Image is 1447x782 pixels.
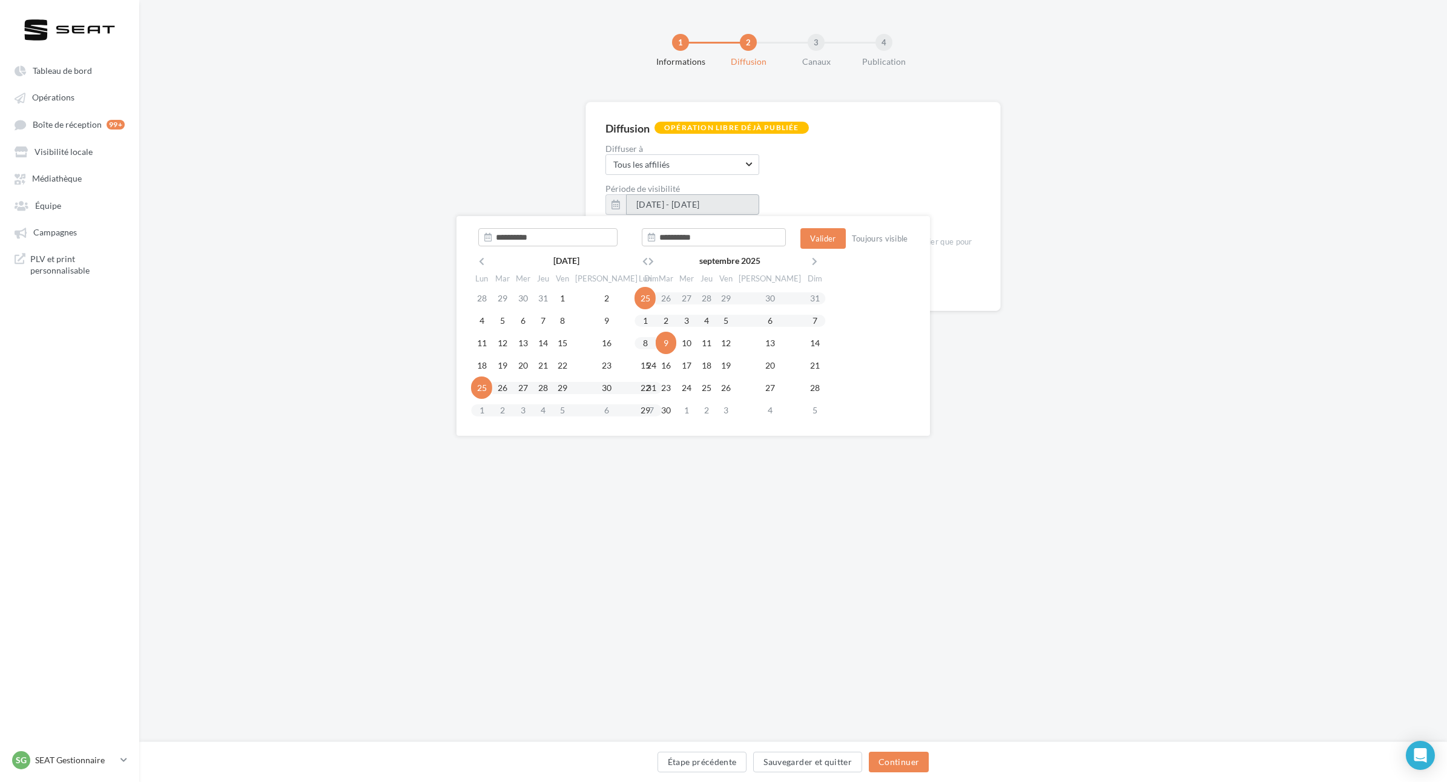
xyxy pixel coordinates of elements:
div: Open Intercom Messenger [1406,741,1435,770]
td: 5 [716,309,736,332]
span: Équipe [35,200,61,211]
td: 14 [804,332,825,354]
td: 21 [533,354,553,376]
td: 21 [804,354,825,376]
td: 14 [533,332,553,354]
td: 23 [572,354,641,376]
a: Équipe [7,194,132,216]
td: 30 [736,287,804,309]
td: 2 [572,287,641,309]
th: Ven [553,270,572,287]
td: 25 [635,287,656,309]
td: 27 [676,287,697,309]
span: Tous les affiliés [613,159,743,171]
div: Publication [845,56,923,68]
span: SG [16,754,27,766]
td: 5 [804,399,825,421]
span: Visibilité locale [35,146,93,157]
td: 5 [492,309,513,332]
a: Campagnes [7,221,132,243]
td: 1 [635,309,656,332]
td: 3 [676,309,697,332]
span: [DATE] - [DATE] [636,199,699,209]
td: 2 [492,399,513,421]
button: Continuer [869,752,929,772]
td: 12 [492,332,513,354]
td: 28 [533,376,553,399]
td: 24 [676,376,697,399]
td: 15 [553,332,572,354]
td: 2 [656,309,676,332]
td: 9 [656,332,676,354]
th: Lun [471,270,492,287]
div: Informations [642,56,719,68]
td: 26 [492,376,513,399]
td: 19 [716,354,736,376]
td: 22 [553,354,572,376]
div: Canaux [777,56,855,68]
td: 6 [513,309,533,332]
td: 20 [513,354,533,376]
div: Diffusion [710,56,787,68]
span: Opérations [32,93,74,103]
td: 4 [697,309,716,332]
td: 15 [635,354,656,376]
td: 28 [697,287,716,309]
span: PLV et print personnalisable [30,253,125,277]
td: 3 [513,399,533,421]
div: 1 [672,34,689,51]
td: 4 [471,309,492,332]
td: 4 [533,399,553,421]
button: [DATE] - [DATE] [626,194,759,215]
a: Médiathèque [7,167,132,189]
th: Mer [676,270,697,287]
td: 2 [697,399,716,421]
td: 11 [471,332,492,354]
button: Sauvegarder et quitter [753,752,862,772]
a: Boîte de réception 99+ [7,113,132,136]
td: 9 [572,309,641,332]
span: Tableau de bord [33,65,92,76]
td: 28 [471,287,492,309]
td: 31 [804,287,825,309]
td: 29 [553,376,572,399]
td: 28 [804,376,825,399]
td: 31 [533,287,553,309]
td: 27 [513,376,533,399]
td: 30 [656,399,676,421]
div: 3 [808,34,825,51]
div: 4 [875,34,892,51]
td: 6 [736,309,804,332]
td: 11 [697,332,716,354]
td: 7 [533,309,553,332]
td: 1 [553,287,572,309]
th: [PERSON_NAME] [572,270,641,287]
td: 30 [572,376,641,399]
td: 10 [676,332,697,354]
span: Campagnes [33,228,77,238]
td: 13 [513,332,533,354]
th: Mer [513,270,533,287]
td: 6 [572,399,641,421]
a: PLV et print personnalisable [7,248,132,281]
th: Jeu [697,270,716,287]
td: 8 [635,332,656,354]
td: 27 [736,376,804,399]
button: Valider [800,228,845,249]
span: myselect activate [605,154,759,175]
th: Lun [635,270,656,287]
td: 5 [553,399,572,421]
td: 16 [656,354,676,376]
td: 1 [471,399,492,421]
td: 19 [492,354,513,376]
td: 26 [656,287,676,309]
td: 23 [656,376,676,399]
td: 16 [572,332,641,354]
td: 1 [676,399,697,421]
td: 18 [471,354,492,376]
th: septembre 2025 [656,252,804,270]
button: Étape précédente [658,752,747,772]
td: 26 [716,376,736,399]
div: Diffusion [605,123,650,134]
th: [DATE] [492,252,641,270]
